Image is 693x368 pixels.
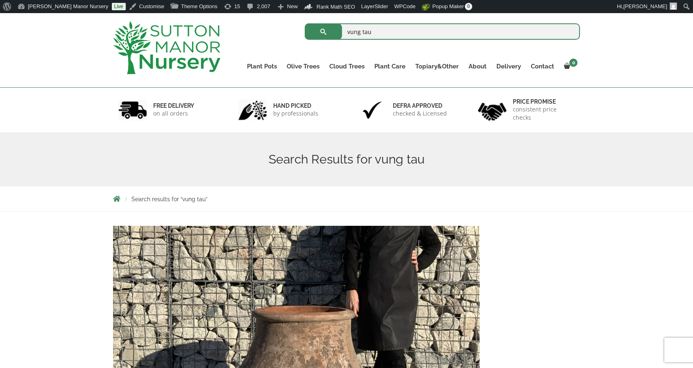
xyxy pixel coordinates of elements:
span: 0 [569,59,577,67]
a: Contact [526,61,559,72]
span: Rank Math SEO [317,4,355,10]
span: [PERSON_NAME] [623,3,667,9]
h6: hand picked [273,102,318,109]
input: Search... [305,23,580,40]
p: by professionals [273,109,318,118]
img: 3.jpg [358,100,387,120]
a: Olive Trees [282,61,324,72]
a: Plant Care [369,61,410,72]
h6: Defra approved [393,102,447,109]
span: Search results for “vung tau” [131,196,207,202]
img: 2.jpg [238,100,267,120]
p: on all orders [153,109,194,118]
h6: Price promise [513,98,575,105]
a: Live [112,3,126,10]
img: 1.jpg [118,100,147,120]
img: 4.jpg [478,98,507,123]
p: checked & Licensed [393,109,447,118]
a: The Vung Tau Jar Wabi-Sabi Colour Terra Plant Pot [113,309,480,317]
img: logo [113,21,220,74]
p: consistent price checks [513,105,575,122]
a: Delivery [491,61,526,72]
a: About [464,61,491,72]
a: 0 [559,61,580,72]
span: 0 [465,3,472,10]
nav: Breadcrumbs [113,195,580,202]
a: Topiary&Other [410,61,464,72]
h1: Search Results for vung tau [113,152,580,167]
h6: FREE DELIVERY [153,102,194,109]
a: Plant Pots [242,61,282,72]
a: Cloud Trees [324,61,369,72]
